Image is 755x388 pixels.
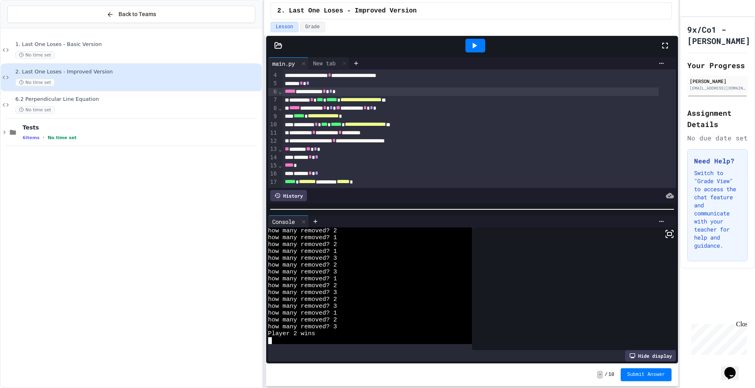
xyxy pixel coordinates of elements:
[268,145,278,153] div: 13
[309,57,350,69] div: New tab
[687,60,748,71] h2: Your Progress
[694,156,741,166] h3: Need Help?
[621,368,672,381] button: Submit Answer
[300,22,325,32] button: Grade
[15,51,55,59] span: No time set
[268,303,337,310] span: how many removed? 3
[3,3,56,51] div: Chat with us now!Close
[597,371,603,379] span: -
[690,77,745,85] div: [PERSON_NAME]
[15,41,260,48] span: 1. Last One Loses - Basic Version
[268,282,337,289] span: how many removed? 2
[278,105,282,111] span: Fold line
[687,107,748,130] h2: Assignment Details
[694,169,741,250] p: Switch to "Grade View" to access the chat feature and communicate with your teacher for help and ...
[268,96,278,104] div: 7
[7,6,255,23] button: Back to Teams
[268,241,337,248] span: how many removed? 2
[277,6,417,16] span: 2. Last One Loses - Improved Version
[268,162,278,170] div: 15
[268,113,278,121] div: 9
[278,146,282,152] span: Fold line
[268,57,309,69] div: main.py
[268,170,278,178] div: 16
[268,255,337,262] span: how many removed? 3
[268,296,337,303] span: how many removed? 2
[690,85,745,91] div: [EMAIL_ADDRESS][DOMAIN_NAME]
[268,323,337,330] span: how many removed? 3
[268,154,278,162] div: 14
[268,227,337,234] span: how many removed? 2
[268,88,278,96] div: 6
[268,79,278,88] div: 5
[625,350,676,361] div: Hide display
[15,69,260,75] span: 2. Last One Loses - Improved Version
[268,330,315,337] span: Player 2 wins
[271,22,298,32] button: Lesson
[23,135,40,140] span: 6 items
[268,137,278,145] div: 12
[15,96,260,103] span: 6.2 Perpendicular Line Equation
[268,275,337,282] span: how many removed? 1
[268,215,309,227] div: Console
[278,162,282,169] span: Fold line
[48,135,77,140] span: No time set
[270,190,307,201] div: History
[268,121,278,129] div: 10
[268,129,278,137] div: 11
[23,124,260,131] span: Tests
[627,371,665,378] span: Submit Answer
[43,134,44,141] span: •
[268,59,299,68] div: main.py
[268,269,337,275] span: how many removed? 3
[15,79,55,86] span: No time set
[721,356,747,380] iframe: chat widget
[268,317,337,323] span: how many removed? 2
[268,234,337,241] span: how many removed? 1
[278,88,282,95] span: Fold line
[268,104,278,113] div: 8
[119,10,156,19] span: Back to Teams
[605,371,607,378] span: /
[268,178,278,186] div: 17
[15,106,55,114] span: No time set
[268,262,337,269] span: how many removed? 2
[268,310,337,317] span: how many removed? 1
[268,248,337,255] span: how many removed? 1
[688,321,747,355] iframe: chat widget
[268,217,299,226] div: Console
[687,133,748,143] div: No due date set
[687,24,750,46] h1: 9x/Co1 - [PERSON_NAME]
[268,289,337,296] span: how many removed? 3
[268,71,278,79] div: 4
[309,59,340,67] div: New tab
[609,371,614,378] span: 10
